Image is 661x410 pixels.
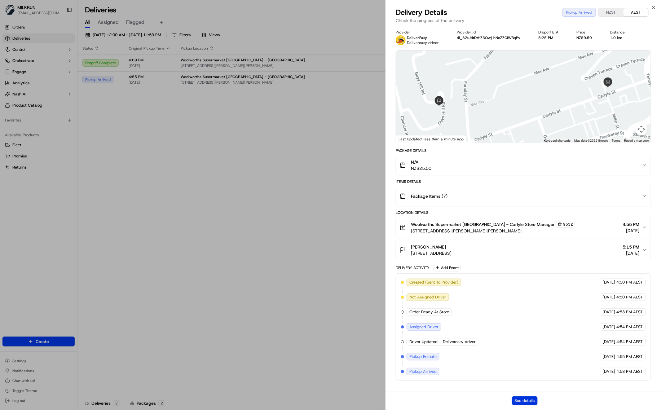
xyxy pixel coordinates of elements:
span: [DATE] [603,369,615,374]
a: 📗Knowledge Base [4,87,50,99]
span: Package Items ( 7 ) [411,193,447,199]
img: 1736555255976-a54dd68f-1ca7-489b-9aae-adbdc363a1c4 [6,59,17,70]
div: Dropoff ETA [538,30,566,35]
span: NZ$25.00 [411,165,431,171]
span: Order Ready At Store [409,309,449,315]
button: Package Items (7) [396,186,651,206]
a: 💻API Documentation [50,87,102,99]
span: [STREET_ADDRESS][PERSON_NAME][PERSON_NAME] [411,228,575,234]
button: N/ANZ$25.00 [396,155,651,175]
p: Welcome 👋 [6,25,113,35]
a: Open this area in Google Maps (opens a new window) [398,135,418,143]
input: Got a question? Start typing here... [16,40,112,46]
span: 4:50 PM AEST [617,294,643,300]
span: 9532 [563,222,573,227]
div: 📗 [6,90,11,95]
div: We're available if you need us! [21,65,78,70]
button: [PERSON_NAME][STREET_ADDRESS]5:15 PM[DATE] [396,240,651,260]
div: Start new chat [21,59,102,65]
span: Created (Sent To Provider) [409,280,458,285]
div: Items Details [396,179,651,184]
span: N/A [411,159,431,165]
button: NZST [599,8,624,16]
div: 1.0 km [610,35,633,40]
button: dl_32uJdtDtHZ3QwjLhNeZZCIWBqPv [457,35,520,40]
span: [DATE] [623,227,640,234]
span: Driver Updated [409,339,438,345]
span: Map data ©2025 Google [574,139,608,142]
div: Last Updated: less than a minute ago [396,135,466,143]
a: Powered byPylon [44,105,75,110]
span: [DATE] [603,354,615,359]
span: Woolworths Supermarket [GEOGRAPHIC_DATA] - Carlyle Store Manager [411,221,555,227]
span: 5:15 PM [623,244,640,250]
div: Delivery Activity [396,265,430,270]
div: 💻 [52,90,57,95]
button: See details [512,396,538,405]
span: Assigned Driver [409,324,438,330]
button: Keyboard shortcuts [544,139,571,143]
a: Report a map error [624,139,649,142]
span: [DATE] [603,309,615,315]
button: AEST [624,8,648,16]
span: [DATE] [603,280,615,285]
span: Delivereasy driver [443,339,476,345]
span: 4:55 PM AEST [617,354,643,359]
button: Add Event [433,264,461,271]
div: Location Details [396,210,651,215]
span: Delivery Details [396,7,447,17]
span: 4:55 PM [623,221,640,227]
div: NZ$9.50 [576,35,600,40]
span: API Documentation [59,90,99,96]
span: [DATE] [603,339,615,345]
img: delivereasy_logo.png [396,35,406,45]
span: [DATE] [603,324,615,330]
div: 5:25 PM [538,35,566,40]
span: Knowledge Base [12,90,47,96]
span: [PERSON_NAME] [411,244,446,250]
span: Pickup Arrived [409,369,437,374]
button: Woolworths Supermarket [GEOGRAPHIC_DATA] - Carlyle Store Manager9532[STREET_ADDRESS][PERSON_NAME]... [396,217,651,238]
span: 4:50 PM AEST [617,280,643,285]
img: Google [398,135,418,143]
img: Nash [6,6,19,19]
span: Pylon [62,105,75,110]
span: [STREET_ADDRESS] [411,250,452,256]
span: 4:58 PM AEST [617,369,643,374]
p: Check the progress of the delivery [396,17,651,24]
p: DeliverEasy [407,35,439,40]
div: Distance [610,30,633,35]
div: Package Details [396,148,651,153]
button: Map camera controls [635,123,648,135]
span: [DATE] [623,250,640,256]
span: [DATE] [603,294,615,300]
span: 4:54 PM AEST [617,324,643,330]
div: Provider Id [457,30,528,35]
a: Terms (opens in new tab) [612,139,620,142]
span: 4:54 PM AEST [617,339,643,345]
div: Provider [396,30,447,35]
span: 4:53 PM AEST [617,309,643,315]
span: Not Assigned Driver [409,294,446,300]
span: Delivereasy driver [407,40,439,45]
div: Price [576,30,600,35]
button: Start new chat [105,61,113,68]
span: Pickup Enroute [409,354,437,359]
